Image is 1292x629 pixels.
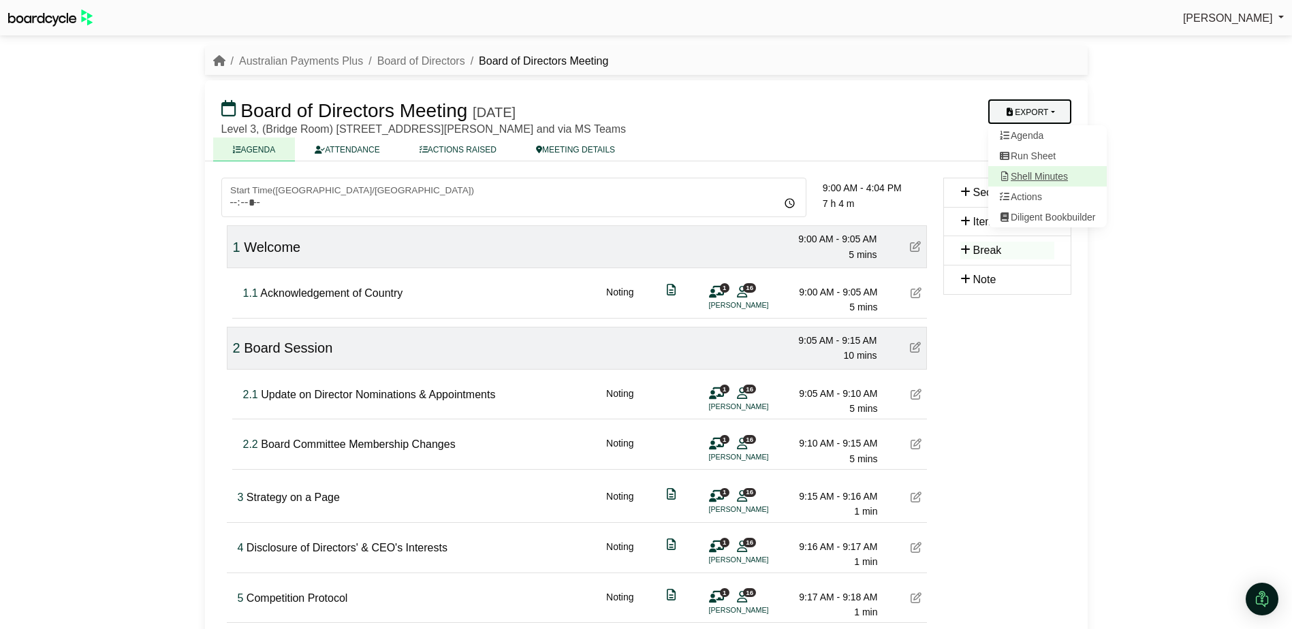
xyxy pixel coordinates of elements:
[849,453,877,464] span: 5 mins
[988,187,1107,207] a: Actions
[843,350,877,361] span: 10 mins
[238,491,244,503] span: Click to fine tune number
[243,287,258,299] span: Click to fine tune number
[849,249,877,260] span: 5 mins
[823,198,855,209] span: 7 h 4 m
[238,592,244,604] span: Click to fine tune number
[849,403,877,414] span: 5 mins
[221,123,627,135] span: Level 3, (Bridge Room) [STREET_ADDRESS][PERSON_NAME] and via MS Teams
[465,52,609,70] li: Board of Directors Meeting
[743,538,756,547] span: 16
[973,274,996,285] span: Note
[8,10,93,27] img: BoardcycleBlackGreen-aaafeed430059cb809a45853b8cf6d952af9d84e6e89e1f1685b34bfd5cb7d64.svg
[709,604,811,616] li: [PERSON_NAME]
[239,55,363,67] a: Australian Payments Plus
[783,285,878,300] div: 9:00 AM - 9:05 AM
[720,283,729,292] span: 1
[400,138,516,161] a: ACTIONS RAISED
[988,146,1107,166] a: Run Sheet
[606,386,633,417] div: Noting
[709,451,811,463] li: [PERSON_NAME]
[720,538,729,547] span: 1
[473,104,516,120] div: [DATE]
[743,588,756,597] span: 16
[709,300,811,311] li: [PERSON_NAME]
[783,489,878,504] div: 9:15 AM - 9:16 AM
[261,438,455,450] span: Board Committee Membership Changes
[854,607,877,617] span: 1 min
[782,333,877,348] div: 9:05 AM - 9:15 AM
[988,125,1107,146] a: Agenda
[1183,10,1284,27] a: [PERSON_NAME]
[233,340,240,355] span: Click to fine tune number
[973,244,1002,256] span: Break
[743,283,756,292] span: 16
[743,435,756,444] span: 16
[720,435,729,444] span: 1
[854,556,877,567] span: 1 min
[854,506,877,517] span: 1 min
[973,187,1009,198] span: Section
[720,488,729,497] span: 1
[240,100,467,121] span: Board of Directors Meeting
[247,491,340,503] span: Strategy on a Page
[743,385,756,393] span: 16
[606,539,633,570] div: Noting
[244,240,300,255] span: Welcome
[988,166,1107,187] a: Shell Minutes
[988,99,1071,124] button: Export
[720,385,729,393] span: 1
[213,52,609,70] nav: breadcrumb
[709,554,811,566] li: [PERSON_NAME]
[377,55,465,67] a: Board of Directors
[783,386,878,401] div: 9:05 AM - 9:10 AM
[720,588,729,597] span: 1
[247,542,447,553] span: Disclosure of Directors' & CEO's Interests
[973,216,994,227] span: Item
[1183,12,1273,24] span: [PERSON_NAME]
[260,287,403,299] span: Acknowledgement of Country
[238,542,244,553] span: Click to fine tune number
[295,138,399,161] a: ATTENDANCE
[233,240,240,255] span: Click to fine tune number
[823,180,927,195] div: 9:00 AM - 4:04 PM
[516,138,635,161] a: MEETING DETAILS
[261,389,495,400] span: Update on Director Nominations & Appointments
[709,401,811,413] li: [PERSON_NAME]
[783,590,878,604] div: 9:17 AM - 9:18 AM
[1246,583,1278,615] div: Open Intercom Messenger
[782,231,877,246] div: 9:00 AM - 9:05 AM
[783,436,878,451] div: 9:10 AM - 9:15 AM
[709,504,811,515] li: [PERSON_NAME]
[606,285,633,315] div: Noting
[247,592,348,604] span: Competition Protocol
[783,539,878,554] div: 9:16 AM - 9:17 AM
[243,438,258,450] span: Click to fine tune number
[606,436,633,466] div: Noting
[988,207,1107,227] a: Diligent Bookbuilder
[243,389,258,400] span: Click to fine tune number
[606,590,633,620] div: Noting
[743,488,756,497] span: 16
[849,302,877,312] span: 5 mins
[606,489,633,519] div: Noting
[213,138,296,161] a: AGENDA
[244,340,332,355] span: Board Session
